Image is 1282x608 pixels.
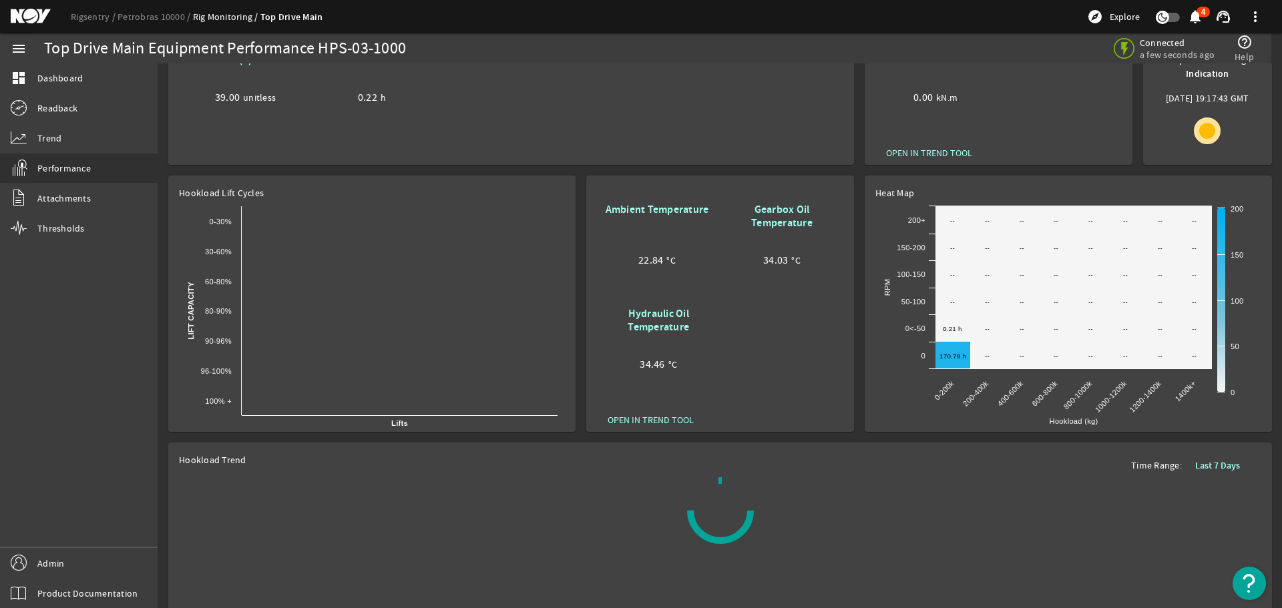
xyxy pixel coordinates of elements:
[875,187,914,199] span: Heat Map
[628,306,689,334] b: Hydraulic Oil Temperature
[205,278,232,286] text: 60-80%
[1192,244,1197,252] text: --
[37,222,85,235] span: Thresholds
[1020,217,1024,224] text: --
[1158,298,1162,306] text: --
[897,270,925,278] text: 100-150
[1123,244,1128,252] text: --
[381,91,386,104] span: h
[11,70,27,86] mat-icon: dashboard
[908,216,925,224] text: 200+
[44,42,406,55] div: Top Drive Main Equipment Performance HPS-03-1000
[205,248,232,256] text: 30-60%
[179,453,246,477] span: Hookload Trend
[1088,298,1093,306] text: --
[1158,271,1162,278] text: --
[1192,352,1197,360] text: --
[883,279,891,296] text: RPM
[358,91,377,104] span: 0.22
[1185,453,1251,477] button: Last 7 Days
[37,101,77,115] span: Readback
[1231,251,1243,259] text: 150
[985,217,990,224] text: --
[985,352,990,360] text: --
[118,11,193,23] a: Petrobras 10000
[1173,379,1197,403] text: 1400k+
[200,367,232,375] text: 96-100%
[763,254,788,267] span: 34.03
[1123,325,1128,332] text: --
[1054,298,1058,306] text: --
[71,11,118,23] a: Rigsentry
[950,271,955,278] text: --
[791,254,801,267] span: °C
[1020,244,1024,252] text: --
[950,244,955,252] text: --
[933,379,955,402] text: 0-200k
[1231,388,1235,396] text: 0
[1158,244,1162,252] text: --
[608,413,694,426] span: OPEN IN TREND TOOL
[215,91,240,104] span: 39.00
[1054,325,1058,332] text: --
[37,71,83,85] span: Dashboard
[638,254,663,267] span: 22.84
[1231,297,1243,305] text: 100
[1233,567,1266,600] button: Open Resource Center
[1195,459,1240,472] b: Last 7 Days
[640,358,664,371] span: 34.46
[37,587,138,600] span: Product Documentation
[1231,342,1239,350] text: 50
[1235,50,1254,63] span: Help
[391,419,408,427] text: Lifts
[1140,37,1215,49] span: Connected
[205,397,232,405] text: 100% +
[961,379,990,408] text: 200-400k
[243,91,276,104] span: unitless
[37,131,61,145] span: Trend
[1128,379,1162,414] text: 1200-1400k
[921,352,925,360] text: 0
[950,298,955,306] text: --
[985,271,990,278] text: --
[1030,379,1059,408] text: 600-800k
[1088,352,1093,360] text: --
[985,244,990,252] text: --
[1158,217,1162,224] text: --
[1082,6,1145,27] button: Explore
[1020,352,1024,360] text: --
[37,162,91,175] span: Performance
[950,217,955,224] text: --
[1123,352,1128,360] text: --
[1020,298,1024,306] text: --
[597,408,704,432] button: OPEN IN TREND TOOL
[897,244,925,252] text: 150-200
[1054,244,1058,252] text: --
[1054,217,1058,224] text: --
[1020,325,1024,332] text: --
[193,11,260,23] a: Rig Monitoring
[1187,9,1203,25] mat-icon: notifications
[939,352,966,360] text: 170.78 h
[875,141,983,165] button: OPEN IN TREND TOOL
[205,307,232,315] text: 80-90%
[37,557,64,570] span: Admin
[1050,417,1098,425] text: Hookload (kg)
[187,282,195,340] text: Lift Capacity
[1020,271,1024,278] text: --
[668,358,678,371] span: °C
[1054,271,1058,278] text: --
[666,254,676,267] span: °C
[1215,9,1231,25] mat-icon: support_agent
[209,218,232,226] text: 0-30%
[1123,217,1128,224] text: --
[985,325,990,332] text: --
[1088,271,1093,278] text: --
[996,379,1024,408] text: 400-600k
[1231,205,1243,213] text: 200
[1123,298,1128,306] text: --
[1192,271,1197,278] text: --
[37,192,91,205] span: Attachments
[1192,298,1197,306] text: --
[1088,325,1093,332] text: --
